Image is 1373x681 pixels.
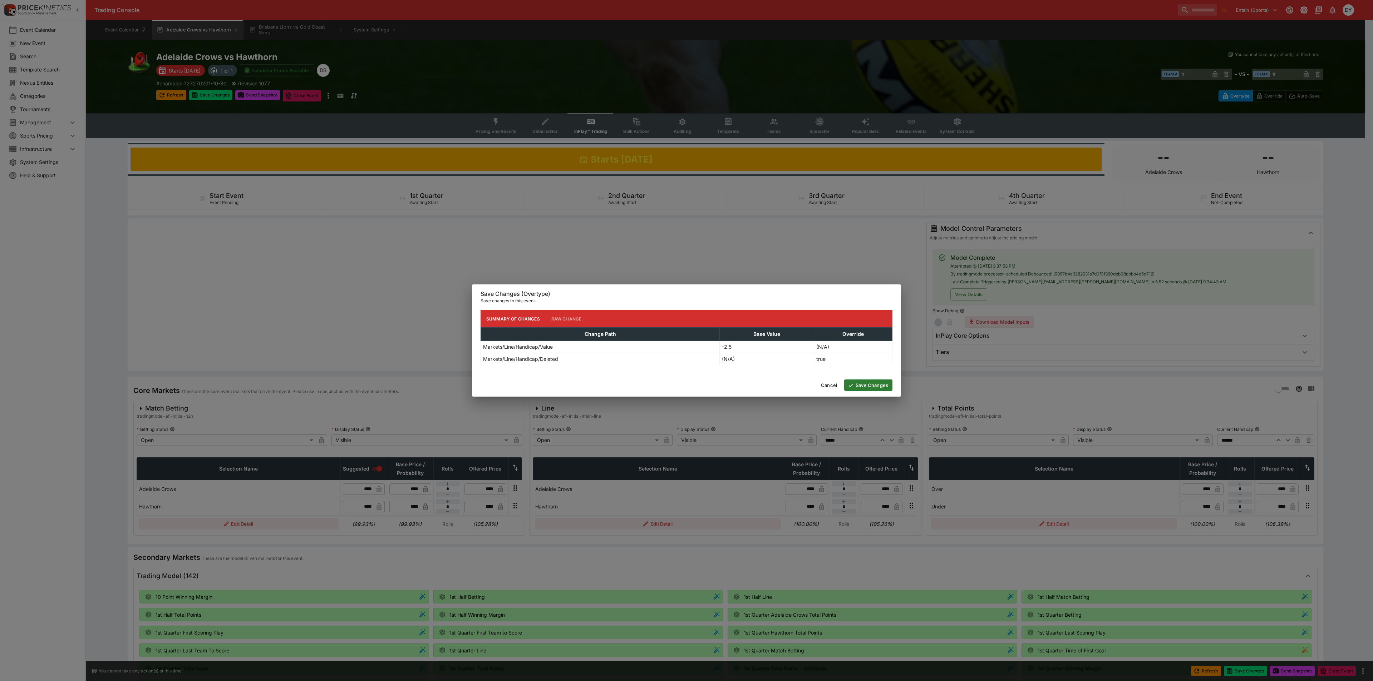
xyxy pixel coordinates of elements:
td: true [814,353,892,365]
p: Markets/Line/Handicap/Value [483,343,553,351]
p: Markets/Line/Handicap/Deleted [483,355,558,363]
td: -2.5 [720,341,814,353]
th: Change Path [481,328,720,341]
button: Summary of Changes [481,310,546,327]
td: (N/A) [720,353,814,365]
td: (N/A) [814,341,892,353]
th: Override [814,328,892,341]
p: Save changes to this event. [481,297,892,304]
h6: Save Changes (Overtype) [481,290,892,298]
button: Raw Change [546,310,587,327]
th: Base Value [720,328,814,341]
button: Save Changes [844,379,892,391]
button: Cancel [817,379,841,391]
